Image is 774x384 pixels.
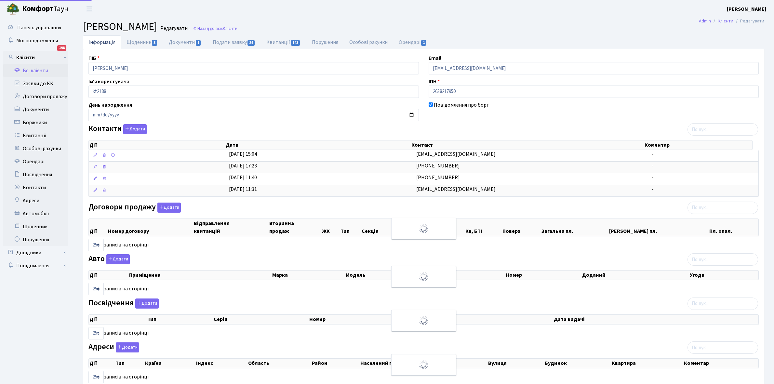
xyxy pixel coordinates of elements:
label: записів на сторінці [88,283,149,295]
img: Обробка... [419,360,429,370]
button: Посвідчення [135,298,159,309]
th: Вторинна продаж [269,219,322,236]
label: ПІБ [88,54,100,62]
small: Редагувати . [159,25,190,32]
th: ЖК [321,219,340,236]
a: Довідники [3,246,68,259]
a: Клієнти [718,18,733,24]
a: Контакти [3,181,68,194]
th: Дата [225,140,411,150]
a: Квитанції [3,129,68,142]
th: Секція [361,219,398,236]
label: Контакти [88,124,147,134]
th: Тип [340,219,361,236]
a: Порушення [3,233,68,246]
th: Номер [309,315,420,324]
a: Порушення [306,35,344,49]
th: Марка [272,271,345,280]
a: Додати [134,297,159,309]
span: - [652,186,654,193]
span: Панель управління [17,24,61,31]
span: 143 [291,40,300,46]
button: Переключити навігацію [81,4,98,14]
a: Договори продажу [3,90,68,103]
span: 3 [152,40,157,46]
label: записів на сторінці [88,239,149,251]
a: Щоденник [121,35,163,49]
a: Щоденник [3,220,68,233]
label: Email [429,54,441,62]
button: Контакти [123,124,147,134]
th: Видано [420,315,553,324]
b: [PERSON_NAME] [727,6,766,13]
img: Обробка... [419,223,429,234]
span: Таун [22,4,68,15]
th: Дії [89,140,225,150]
th: Населений пункт [360,359,488,368]
img: Обробка... [419,271,429,282]
span: [DATE] 11:40 [229,174,257,181]
a: Адреси [3,194,68,207]
span: - [652,151,654,158]
a: Повідомлення [3,259,68,272]
a: Квитанції [261,35,306,49]
a: Додати [114,341,139,353]
span: [DATE] 11:31 [229,186,257,193]
img: Обробка... [419,315,429,326]
a: Всі клієнти [3,64,68,77]
span: - [652,174,654,181]
th: Індекс [195,359,247,368]
b: Комфорт [22,4,53,14]
label: записів на сторінці [88,371,149,383]
a: Заявки до КК [3,77,68,90]
span: [EMAIL_ADDRESS][DOMAIN_NAME] [416,186,496,193]
th: Доданий [581,271,689,280]
th: Дії [89,271,128,280]
span: Клієнти [223,25,237,32]
label: Адреси [88,342,139,352]
label: записів на сторінці [88,327,149,339]
a: Документи [3,103,68,116]
select: записів на сторінці [88,239,104,251]
th: Приміщення [128,271,272,280]
a: Подати заявку [207,35,261,49]
a: Назад до всіхКлієнти [193,25,237,32]
th: Угода [689,271,758,280]
select: записів на сторінці [88,327,104,339]
label: Повідомлення про борг [434,101,489,109]
a: Інформація [83,35,121,49]
a: Автомобілі [3,207,68,220]
th: Дата видачі [553,315,758,324]
span: [EMAIL_ADDRESS][DOMAIN_NAME] [416,151,496,158]
th: Тип [147,315,213,324]
th: Область [247,359,312,368]
label: Посвідчення [88,298,159,309]
div: 198 [57,45,66,51]
a: Документи [163,35,207,49]
a: Додати [105,253,130,265]
th: Загальна пл. [541,219,608,236]
nav: breadcrumb [689,14,774,28]
span: 24 [247,40,255,46]
th: Дії [89,315,147,324]
th: Дії [89,359,115,368]
input: Пошук... [687,341,758,354]
a: Посвідчення [3,168,68,181]
span: [PHONE_NUMBER] [416,174,460,181]
input: Пошук... [687,298,758,310]
th: Поверх [502,219,541,236]
th: Відправлення квитанцій [193,219,269,236]
th: Район [311,359,359,368]
span: Мої повідомлення [16,37,58,44]
th: Коментар [644,140,752,150]
th: Номер договору [107,219,193,236]
th: Дії [89,219,107,236]
select: записів на сторінці [88,371,104,383]
th: Пл. опал. [709,219,758,236]
li: Редагувати [733,18,764,25]
th: Колір [437,271,505,280]
span: 1 [421,40,426,46]
button: Адреси [116,342,139,352]
a: Панель управління [3,21,68,34]
a: Admin [699,18,711,24]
